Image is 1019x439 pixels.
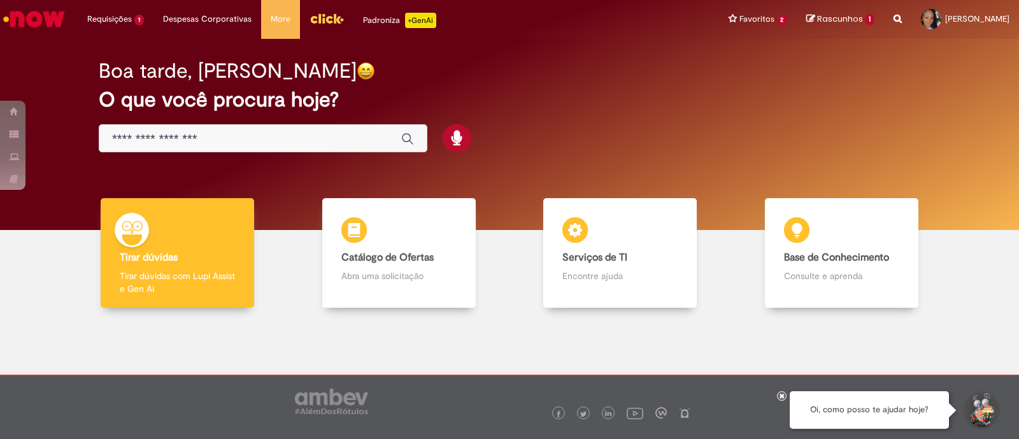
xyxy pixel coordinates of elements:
[1,6,67,32] img: ServiceNow
[777,15,788,25] span: 2
[731,198,953,308] a: Base de Conhecimento Consulte e aprenda
[562,251,627,264] b: Serviços de TI
[405,13,436,28] p: +GenAi
[120,270,235,295] p: Tirar dúvidas com Lupi Assist e Gen Ai
[134,15,144,25] span: 1
[341,270,457,282] p: Abra uma solicitação
[679,407,690,419] img: logo_footer_naosei.png
[627,405,643,421] img: logo_footer_youtube.png
[562,270,678,282] p: Encontre ajuda
[739,13,774,25] span: Favoritos
[962,391,1000,429] button: Iniciar Conversa de Suporte
[817,13,863,25] span: Rascunhos
[163,13,252,25] span: Despesas Corporativas
[580,411,587,417] img: logo_footer_twitter.png
[790,391,949,429] div: Oi, como posso te ajudar hoje?
[555,411,562,417] img: logo_footer_facebook.png
[784,270,899,282] p: Consulte e aprenda
[120,251,178,264] b: Tirar dúvidas
[310,9,344,28] img: click_logo_yellow_360x200.png
[271,13,290,25] span: More
[363,13,436,28] div: Padroniza
[655,407,667,419] img: logo_footer_workplace.png
[67,198,289,308] a: Tirar dúvidas Tirar dúvidas com Lupi Assist e Gen Ai
[289,198,510,308] a: Catálogo de Ofertas Abra uma solicitação
[341,251,434,264] b: Catálogo de Ofertas
[87,13,132,25] span: Requisições
[784,251,889,264] b: Base de Conhecimento
[806,13,874,25] a: Rascunhos
[605,410,611,418] img: logo_footer_linkedin.png
[509,198,731,308] a: Serviços de TI Encontre ajuda
[99,89,920,111] h2: O que você procura hoje?
[99,60,357,82] h2: Boa tarde, [PERSON_NAME]
[865,14,874,25] span: 1
[357,62,375,80] img: happy-face.png
[295,389,368,414] img: logo_footer_ambev_rotulo_gray.png
[945,13,1009,24] span: [PERSON_NAME]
